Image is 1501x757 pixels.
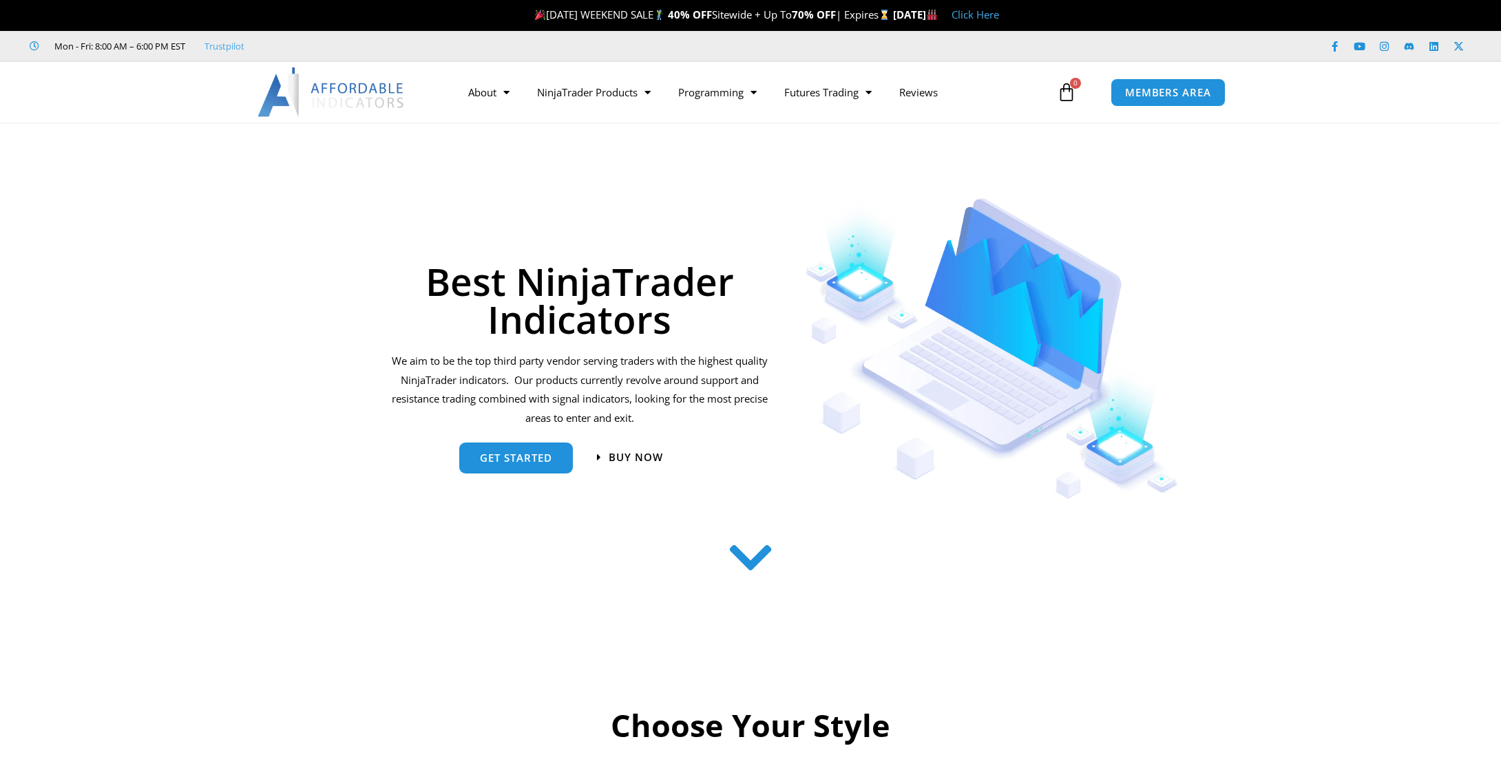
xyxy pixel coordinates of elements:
[454,76,523,108] a: About
[952,8,999,21] a: Click Here
[535,10,545,20] img: 🎉
[523,76,664,108] a: NinjaTrader Products
[389,262,770,338] h1: Best NinjaTrader Indicators
[51,38,185,54] span: Mon - Fri: 8:00 AM – 6:00 PM EST
[258,67,406,117] img: LogoAI | Affordable Indicators – NinjaTrader
[609,452,663,462] span: Buy now
[320,705,1181,746] h2: Choose Your Style
[1036,72,1097,112] a: 0
[459,443,573,473] a: get started
[1070,78,1081,89] span: 0
[597,452,663,462] a: Buy now
[668,8,712,21] strong: 40% OFF
[885,76,952,108] a: Reviews
[654,10,664,20] img: 🏌️‍♂️
[879,10,890,20] img: ⌛
[532,8,893,21] span: [DATE] WEEKEND SALE Sitewide + Up To | Expires
[454,76,1053,108] nav: Menu
[1125,87,1211,98] span: MEMBERS AREA
[792,8,836,21] strong: 70% OFF
[806,198,1179,499] img: Indicators 1 | Affordable Indicators – NinjaTrader
[389,352,770,428] p: We aim to be the top third party vendor serving traders with the highest quality NinjaTrader indi...
[927,10,937,20] img: 🏭
[480,453,552,463] span: get started
[1111,78,1226,107] a: MEMBERS AREA
[893,8,938,21] strong: [DATE]
[770,76,885,108] a: Futures Trading
[204,38,244,54] a: Trustpilot
[664,76,770,108] a: Programming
